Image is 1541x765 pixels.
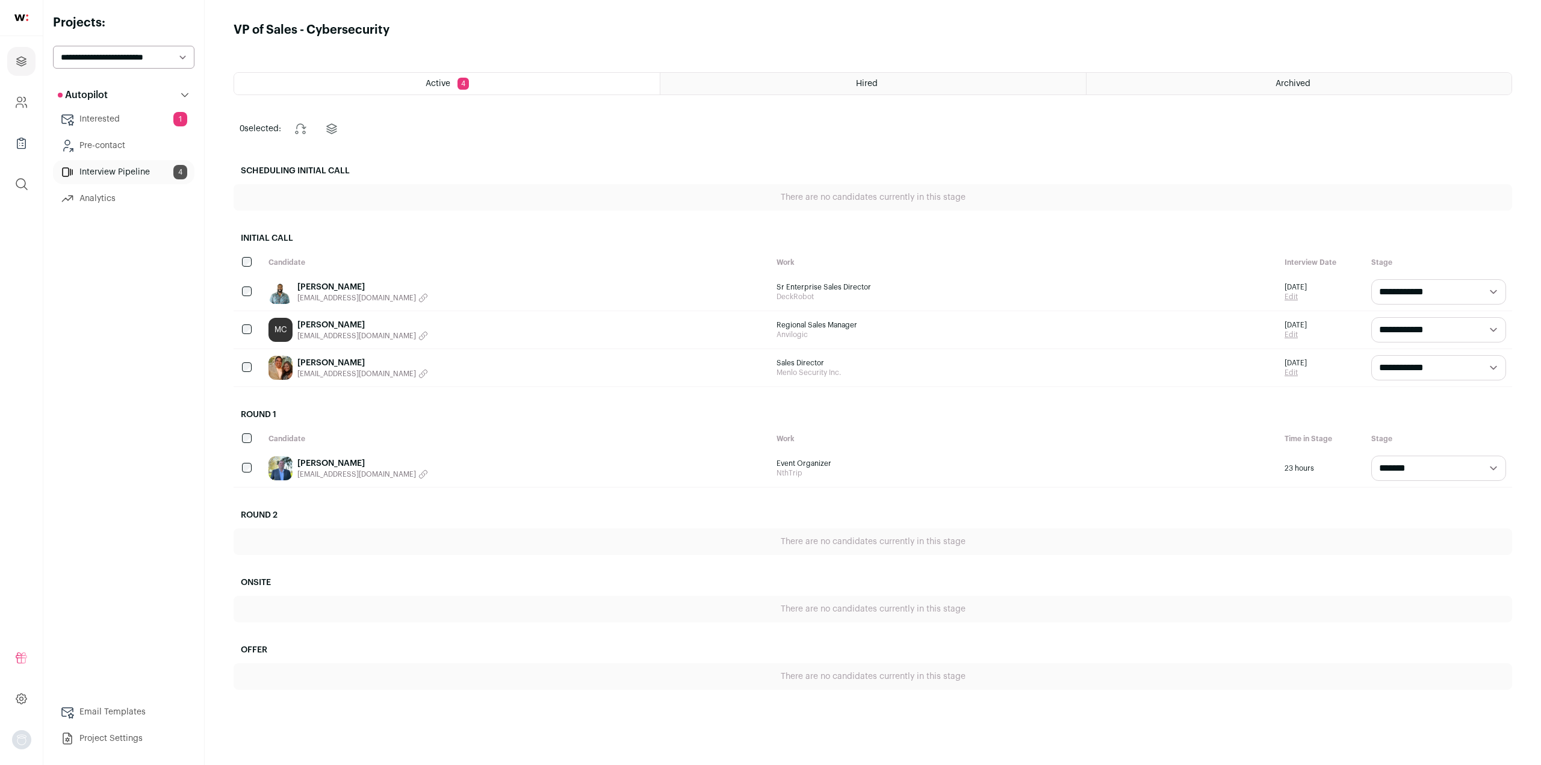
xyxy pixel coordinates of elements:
[12,730,31,749] img: nopic.png
[53,700,194,724] a: Email Templates
[1087,73,1512,94] a: Archived
[268,356,293,380] img: db111c4b04338a565e73fcc798a050b0f502feaaee0576c23597e09475e2bbb1
[297,293,428,303] button: [EMAIL_ADDRESS][DOMAIN_NAME]
[777,320,1273,330] span: Regional Sales Manager
[777,292,1273,302] span: DeckRobot
[777,368,1273,377] span: Menlo Security Inc.
[1285,358,1307,368] span: [DATE]
[234,528,1512,555] div: There are no candidates currently in this stage
[856,79,878,88] span: Hired
[1285,282,1307,292] span: [DATE]
[1285,330,1307,339] a: Edit
[1279,450,1365,487] div: 23 hours
[173,112,187,126] span: 1
[770,252,1279,273] div: Work
[268,456,293,480] img: a536720be6cc93cdaa1763045af75b5b7ed5b154f161e9aea9360d0b6ffbb1f3.jpg
[297,369,428,379] button: [EMAIL_ADDRESS][DOMAIN_NAME]
[234,158,1512,184] h2: Scheduling Initial Call
[1285,368,1307,377] a: Edit
[1279,252,1365,273] div: Interview Date
[53,83,194,107] button: Autopilot
[777,468,1273,478] span: NthTrip
[234,225,1512,252] h2: Initial Call
[234,663,1512,690] div: There are no candidates currently in this stage
[53,14,194,31] h2: Projects:
[234,22,389,39] h1: VP of Sales - Cybersecurity
[240,125,244,133] span: 0
[234,569,1512,596] h2: Onsite
[426,79,450,88] span: Active
[297,331,416,341] span: [EMAIL_ADDRESS][DOMAIN_NAME]
[240,123,281,135] span: selected:
[58,88,108,102] p: Autopilot
[1365,252,1512,273] div: Stage
[7,129,36,158] a: Company Lists
[14,14,28,21] img: wellfound-shorthand-0d5821cbd27db2630d0214b213865d53afaa358527fdda9d0ea32b1df1b89c2c.svg
[1285,320,1307,330] span: [DATE]
[297,281,428,293] a: [PERSON_NAME]
[1279,428,1365,450] div: Time in Stage
[777,459,1273,468] span: Event Organizer
[297,331,428,341] button: [EMAIL_ADDRESS][DOMAIN_NAME]
[262,428,770,450] div: Candidate
[268,280,293,304] img: 1bbff51eb88948bc2446f11ae82f936c4dd7d1bf16e89ce63a660e2fc6dbbfb6.jpg
[297,469,416,479] span: [EMAIL_ADDRESS][DOMAIN_NAME]
[7,47,36,76] a: Projects
[234,401,1512,428] h2: Round 1
[262,252,770,273] div: Candidate
[297,357,428,369] a: [PERSON_NAME]
[1365,428,1512,450] div: Stage
[286,114,315,143] button: Change stage
[1276,79,1310,88] span: Archived
[234,596,1512,622] div: There are no candidates currently in this stage
[777,282,1273,292] span: Sr Enterprise Sales Director
[53,160,194,184] a: Interview Pipeline4
[297,293,416,303] span: [EMAIL_ADDRESS][DOMAIN_NAME]
[770,428,1279,450] div: Work
[234,637,1512,663] h2: Offer
[297,469,428,479] button: [EMAIL_ADDRESS][DOMAIN_NAME]
[53,726,194,751] a: Project Settings
[297,369,416,379] span: [EMAIL_ADDRESS][DOMAIN_NAME]
[297,457,428,469] a: [PERSON_NAME]
[53,187,194,211] a: Analytics
[660,73,1085,94] a: Hired
[1285,292,1307,302] a: Edit
[234,502,1512,528] h2: Round 2
[173,165,187,179] span: 4
[234,184,1512,211] div: There are no candidates currently in this stage
[777,358,1273,368] span: Sales Director
[53,107,194,131] a: Interested1
[7,88,36,117] a: Company and ATS Settings
[12,730,31,749] button: Open dropdown
[268,318,293,342] a: MC
[53,134,194,158] a: Pre-contact
[457,78,469,90] span: 4
[297,319,428,331] a: [PERSON_NAME]
[777,330,1273,339] span: Anvilogic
